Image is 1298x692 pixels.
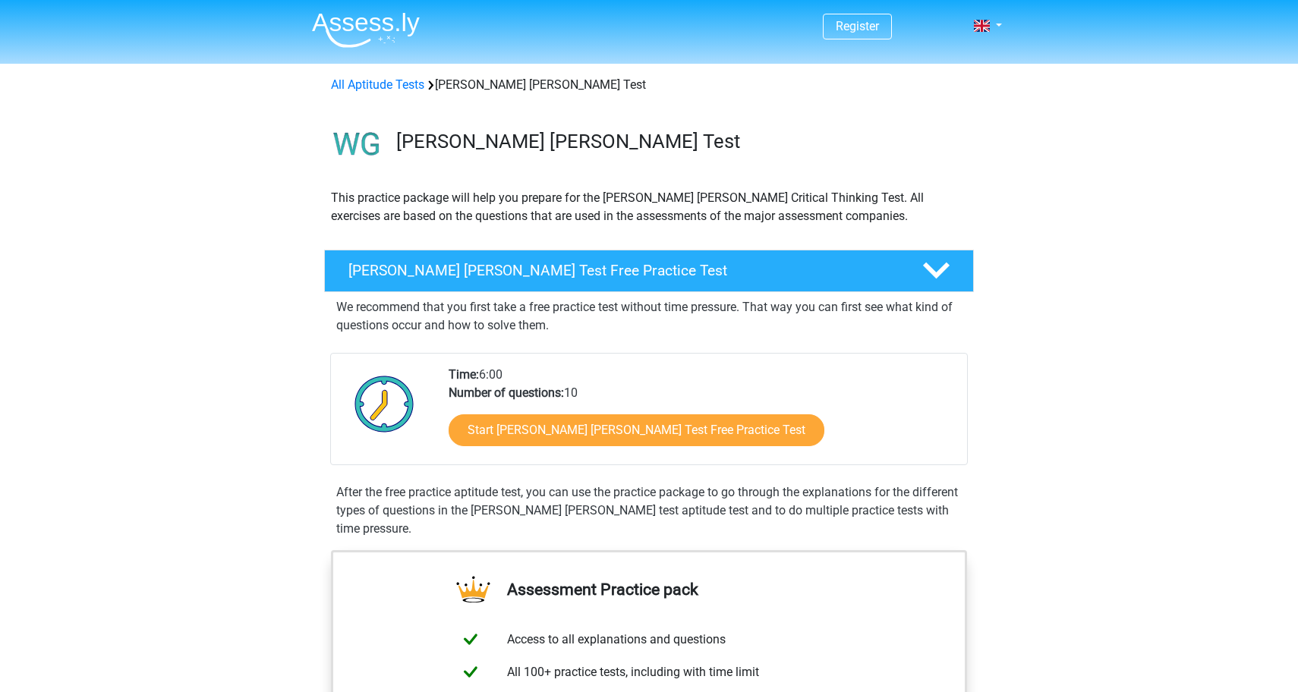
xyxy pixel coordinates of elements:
[346,366,423,442] img: Clock
[312,12,420,48] img: Assessly
[318,250,980,292] a: [PERSON_NAME] [PERSON_NAME] Test Free Practice Test
[325,112,389,177] img: watson glaser test
[449,414,824,446] a: Start [PERSON_NAME] [PERSON_NAME] Test Free Practice Test
[836,19,879,33] a: Register
[325,76,973,94] div: [PERSON_NAME] [PERSON_NAME] Test
[348,262,898,279] h4: [PERSON_NAME] [PERSON_NAME] Test Free Practice Test
[396,130,962,153] h3: [PERSON_NAME] [PERSON_NAME] Test
[336,298,962,335] p: We recommend that you first take a free practice test without time pressure. That way you can fir...
[449,367,479,382] b: Time:
[449,385,564,400] b: Number of questions:
[331,189,967,225] p: This practice package will help you prepare for the [PERSON_NAME] [PERSON_NAME] Critical Thinking...
[331,77,424,92] a: All Aptitude Tests
[437,366,966,464] div: 6:00 10
[330,483,968,538] div: After the free practice aptitude test, you can use the practice package to go through the explana...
